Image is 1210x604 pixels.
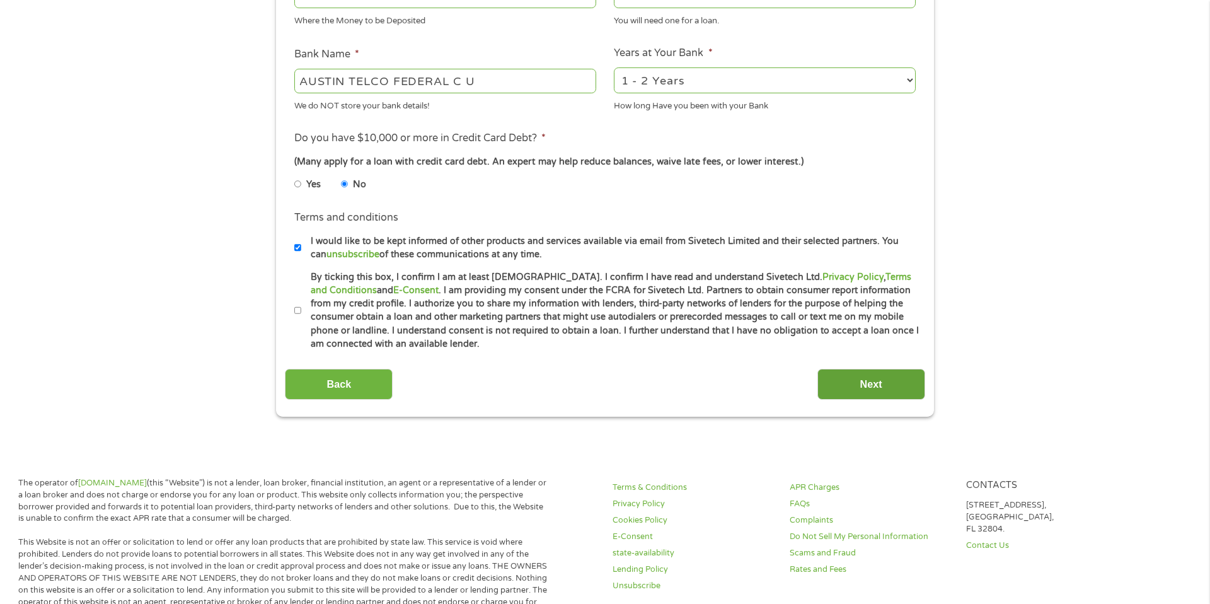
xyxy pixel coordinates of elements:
[790,564,951,576] a: Rates and Fees
[790,498,951,510] a: FAQs
[18,477,548,525] p: The operator of (this “Website”) is not a lender, loan broker, financial institution, an agent or...
[613,498,774,510] a: Privacy Policy
[294,95,596,112] div: We do NOT store your bank details!
[613,531,774,543] a: E-Consent
[966,540,1127,552] a: Contact Us
[790,514,951,526] a: Complaints
[311,272,911,296] a: Terms and Conditions
[294,48,359,61] label: Bank Name
[301,270,919,351] label: By ticking this box, I confirm I am at least [DEMOGRAPHIC_DATA]. I confirm I have read and unders...
[790,547,951,559] a: Scams and Fraud
[822,272,884,282] a: Privacy Policy
[301,235,919,262] label: I would like to be kept informed of other products and services available via email from Sivetech...
[393,285,439,296] a: E-Consent
[613,580,774,592] a: Unsubscribe
[613,482,774,494] a: Terms & Conditions
[790,531,951,543] a: Do Not Sell My Personal Information
[790,482,951,494] a: APR Charges
[294,132,546,145] label: Do you have $10,000 or more in Credit Card Debt?
[614,95,916,112] div: How long Have you been with your Bank
[614,47,712,60] label: Years at Your Bank
[613,547,774,559] a: state-availability
[294,211,398,224] label: Terms and conditions
[613,514,774,526] a: Cookies Policy
[294,11,596,28] div: Where the Money to be Deposited
[306,178,321,192] label: Yes
[817,369,925,400] input: Next
[966,480,1127,492] h4: Contacts
[614,11,916,28] div: You will need one for a loan.
[285,369,393,400] input: Back
[613,564,774,576] a: Lending Policy
[294,155,916,169] div: (Many apply for a loan with credit card debt. An expert may help reduce balances, waive late fees...
[78,478,147,488] a: [DOMAIN_NAME]
[353,178,366,192] label: No
[326,249,379,260] a: unsubscribe
[966,499,1127,535] p: [STREET_ADDRESS], [GEOGRAPHIC_DATA], FL 32804.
